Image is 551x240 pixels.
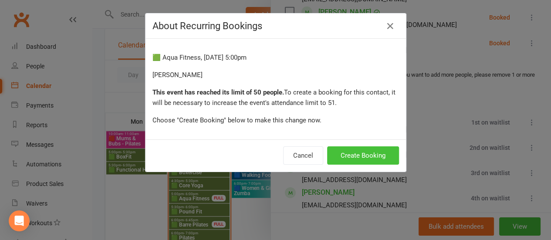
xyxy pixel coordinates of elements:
span: [PERSON_NAME] [152,71,203,79]
strong: This event has reached its limit of 50 people. [152,88,284,96]
div: Open Intercom Messenger [9,210,30,231]
button: Cancel [283,146,323,165]
span: Choose "Create Booking" below to make this change now. [152,116,321,124]
span: 🟩 Aqua Fitness, [DATE] 5:00pm [152,54,247,61]
button: Close [383,19,397,33]
h4: About Recurring Bookings [152,20,399,31]
button: Create Booking [327,146,399,165]
span: To create a booking for this contact, it will be necessary to increase the event's attendance lim... [152,88,396,107]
